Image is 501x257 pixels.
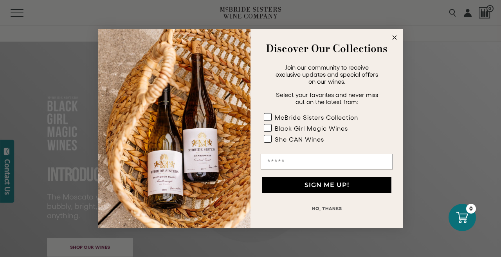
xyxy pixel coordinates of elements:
div: 0 [466,204,476,214]
span: Select your favorites and never miss out on the latest from: [276,91,378,105]
div: Black Girl Magic Wines [275,125,348,132]
button: SIGN ME UP! [262,177,391,193]
button: Close dialog [390,33,399,42]
span: Join our community to receive exclusive updates and special offers on our wines. [276,64,378,85]
input: Email [261,154,393,169]
strong: Discover Our Collections [266,41,387,56]
div: She CAN Wines [275,136,324,143]
img: 42653730-7e35-4af7-a99d-12bf478283cf.jpeg [98,29,250,228]
button: NO, THANKS [261,201,393,216]
div: McBride Sisters Collection [275,114,358,121]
